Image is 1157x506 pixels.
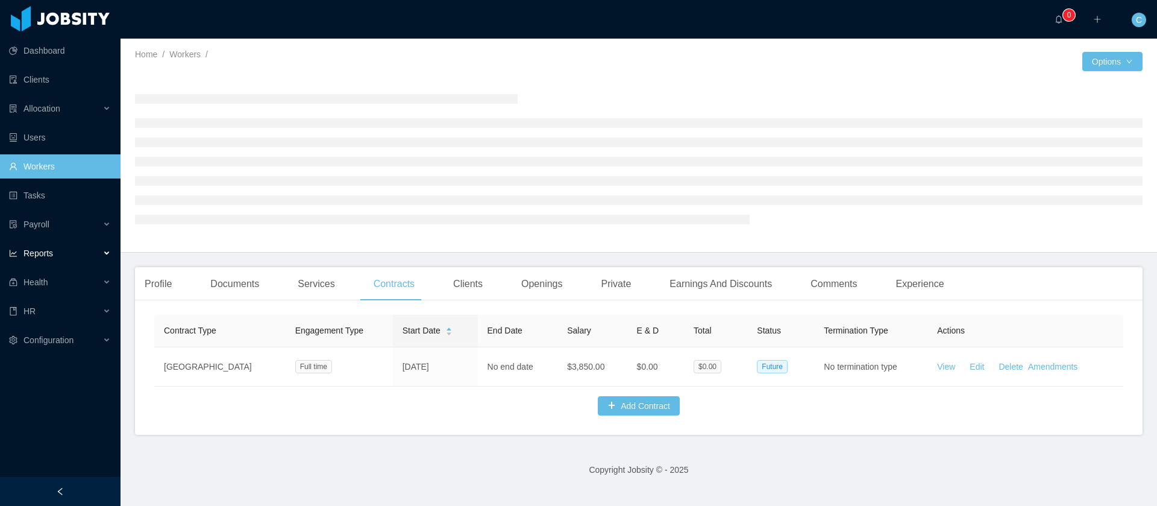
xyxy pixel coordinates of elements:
[1028,362,1077,372] a: Amendments
[164,326,216,335] span: Contract Type
[9,68,111,92] a: icon: auditClients
[637,362,658,372] span: $0.00
[9,39,111,63] a: icon: pie-chartDashboard
[757,360,788,373] span: Future
[694,326,712,335] span: Total
[9,307,17,315] i: icon: book
[757,326,781,335] span: Status
[135,267,181,301] div: Profile
[205,49,208,59] span: /
[24,277,48,287] span: Health
[9,220,17,229] i: icon: file-protect
[999,362,1023,372] a: Delete
[444,267,492,301] div: Clients
[24,104,60,113] span: Allocation
[937,326,965,335] span: Actions
[9,183,111,207] a: icon: profileTasks
[295,360,332,373] span: Full time
[445,326,452,330] i: icon: caret-up
[201,267,269,301] div: Documents
[824,326,888,335] span: Termination Type
[24,335,74,345] span: Configuration
[24,248,53,258] span: Reports
[660,267,782,301] div: Earnings And Discounts
[364,267,424,301] div: Contracts
[9,104,17,113] i: icon: solution
[1082,52,1143,71] button: Optionsicon: down
[1055,15,1063,24] i: icon: bell
[162,49,165,59] span: /
[9,278,17,286] i: icon: medicine-box
[1136,13,1142,27] span: C
[814,347,927,387] td: No termination type
[393,347,478,387] td: [DATE]
[567,362,604,372] span: $3,850.00
[295,326,363,335] span: Engagement Type
[937,362,955,372] a: View
[637,326,659,335] span: E & D
[135,49,157,59] a: Home
[955,357,994,376] button: Edit
[1063,9,1075,21] sup: 0
[1093,15,1102,24] i: icon: plus
[694,360,721,373] span: $0.00
[592,267,641,301] div: Private
[169,49,201,59] a: Workers
[445,330,452,334] i: icon: caret-down
[9,249,17,258] i: icon: line-chart
[288,267,344,301] div: Services
[9,125,111,150] a: icon: robotUsers
[478,347,558,387] td: No end date
[598,396,680,416] button: icon: plusAdd Contract
[9,154,111,179] a: icon: userWorkers
[886,267,954,301] div: Experience
[9,336,17,344] i: icon: setting
[24,220,49,229] span: Payroll
[567,326,591,335] span: Salary
[512,267,572,301] div: Openings
[801,267,867,301] div: Comments
[403,324,441,337] span: Start Date
[970,362,984,372] a: Edit
[154,347,286,387] td: [GEOGRAPHIC_DATA]
[488,326,522,335] span: End Date
[121,449,1157,491] footer: Copyright Jobsity © - 2025
[445,326,453,334] div: Sort
[24,306,36,316] span: HR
